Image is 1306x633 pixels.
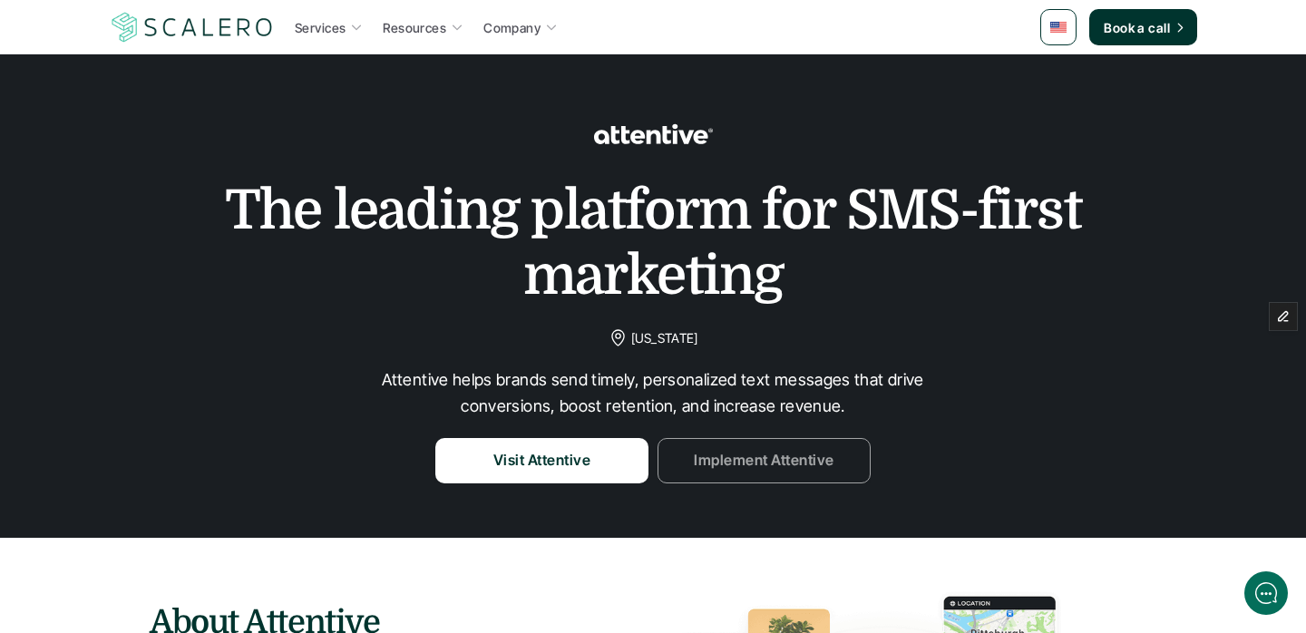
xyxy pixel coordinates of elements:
p: Resources [383,18,446,37]
p: Company [483,18,541,37]
p: Attentive helps brands send timely, personalized text messages that drive conversions, boost rete... [381,367,925,420]
p: Implement Attentive [694,449,833,472]
div: Back [DATE] [68,35,130,47]
button: />GIF [276,483,315,534]
p: [US_STATE] [631,326,698,349]
div: Scalero [68,12,130,32]
a: Scalero company logotype [109,11,276,44]
button: Edit Framer Content [1270,303,1297,330]
a: Implement Attentive [658,438,871,483]
tspan: GIF [288,503,303,512]
p: Visit Attentive [493,449,590,472]
span: We run on Gist [151,463,229,475]
iframe: gist-messenger-bubble-iframe [1244,571,1288,615]
h1: The leading platform for SMS-first marketing [200,178,1106,308]
g: /> [283,500,307,515]
a: Visit Attentive [435,438,648,483]
div: ScaleroBack [DATE] [54,12,340,47]
img: Scalero company logotype [109,10,276,44]
a: Book a call [1089,9,1197,45]
p: Book a call [1104,18,1170,37]
p: Services [295,18,346,37]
